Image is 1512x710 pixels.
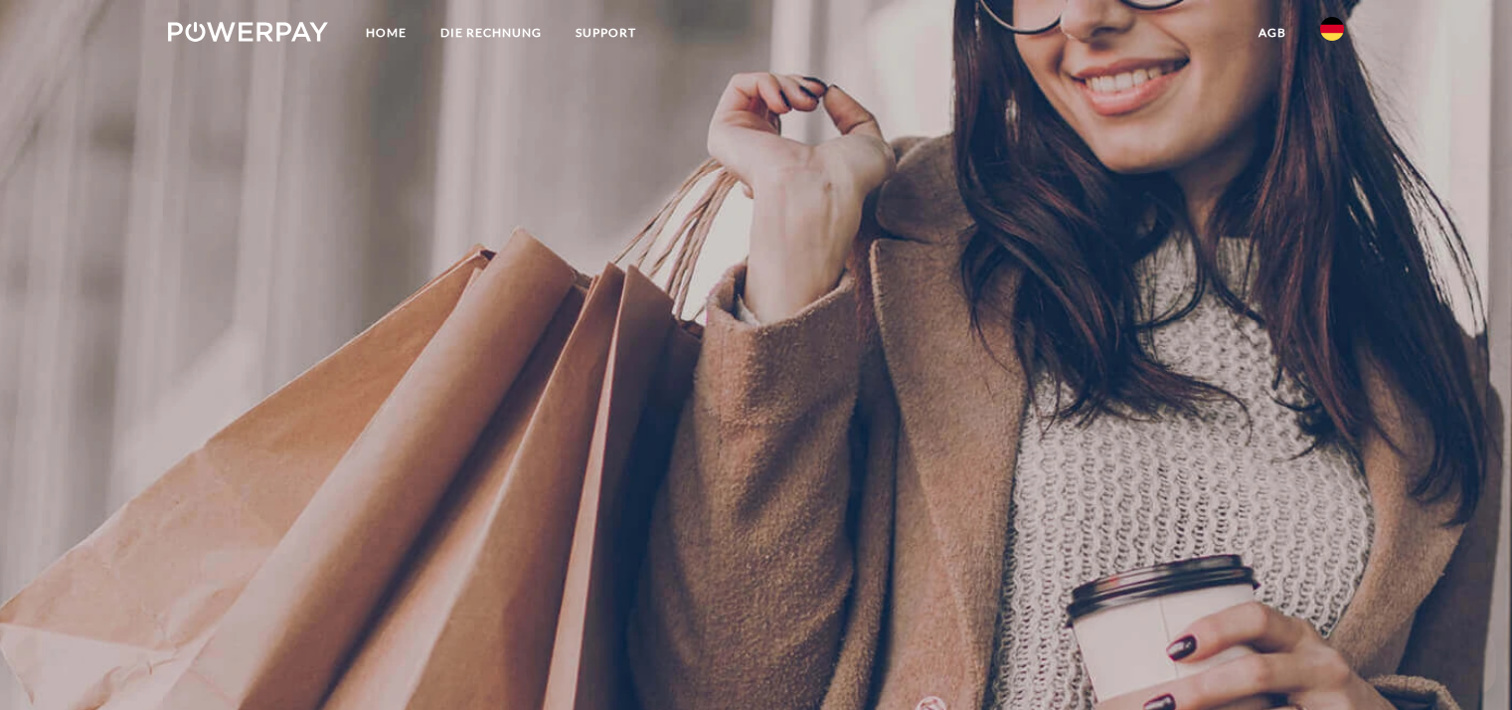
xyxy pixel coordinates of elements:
a: SUPPORT [559,15,653,51]
a: agb [1242,15,1303,51]
img: logo-powerpay-white.svg [168,22,328,42]
a: DIE RECHNUNG [423,15,559,51]
img: de [1320,17,1344,41]
iframe: Schaltfläche zum Öffnen des Messaging-Fensters [1432,630,1496,694]
a: Home [349,15,423,51]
